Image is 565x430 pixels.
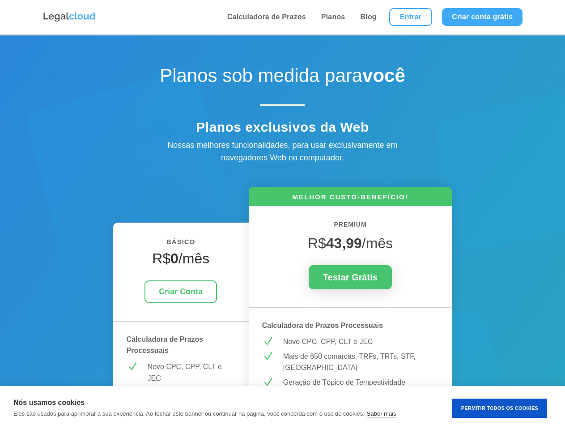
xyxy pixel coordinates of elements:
[127,335,204,355] strong: Calculadora de Prazos Processuais
[452,399,547,418] button: Permitir Todos os Cookies
[42,11,96,23] img: Logo da Legalcloud
[249,192,452,206] h6: MELHOR CUSTO-BENEFÍCIO!
[326,235,362,251] strong: 43,99
[13,410,365,417] p: Eles são usados para aprimorar a sua experiência. Ao fechar este banner ou continuar na página, v...
[283,336,439,348] p: Novo CPC, CPP, CLT e JEC
[13,399,85,406] strong: Nós usamos cookies
[170,250,178,267] strong: 0
[262,322,383,329] strong: Calculadora de Prazos Processuais
[362,65,405,86] strong: você
[127,236,235,252] h6: BÁSICO
[127,361,138,372] span: N
[442,8,523,26] a: Criar conta grátis
[262,351,273,362] span: N
[283,377,439,388] p: Geração de Tópico de Tempestividade
[389,8,432,26] a: Entrar
[126,64,439,91] h1: Planos sob medida para
[148,139,416,165] div: Nossas melhores funcionalidades, para usar exclusivamente em navegadores Web no computador.
[262,377,273,388] span: N
[283,351,439,374] p: Mais de 650 comarcas, TRFs, TRTs, STF, [GEOGRAPHIC_DATA]
[367,410,396,417] a: Saber mais
[308,235,393,251] span: R$ /mês
[148,361,235,384] p: Novo CPC, CPP, CLT e JEC
[309,265,392,289] a: Testar Grátis
[262,336,273,347] span: N
[127,250,235,271] h4: R$ /mês
[144,280,217,303] a: Criar Conta
[126,119,439,140] h4: Planos exclusivos da Web
[262,219,439,235] h6: PREMIUM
